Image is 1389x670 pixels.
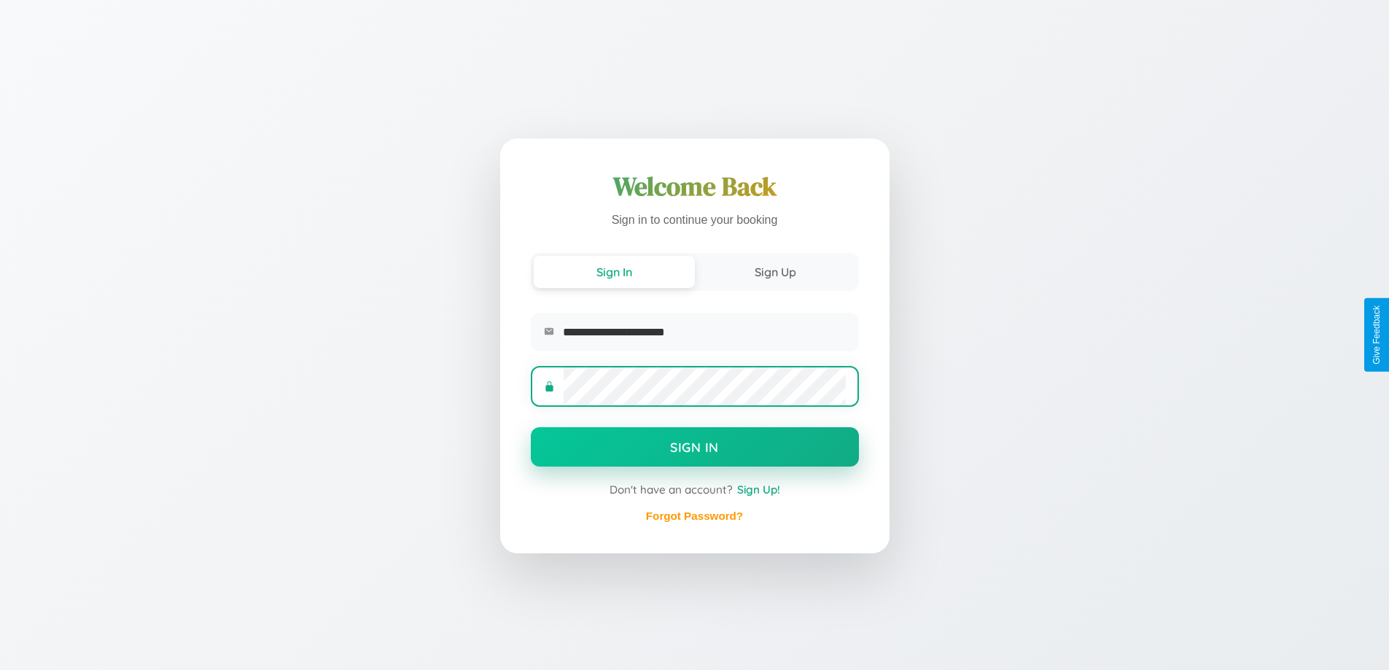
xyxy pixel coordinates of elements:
div: Give Feedback [1372,305,1382,365]
a: Forgot Password? [646,510,743,522]
button: Sign In [534,256,695,288]
p: Sign in to continue your booking [531,210,859,231]
span: Sign Up! [737,483,780,496]
button: Sign In [531,427,859,467]
div: Don't have an account? [531,483,859,496]
h1: Welcome Back [531,169,859,204]
button: Sign Up [695,256,856,288]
